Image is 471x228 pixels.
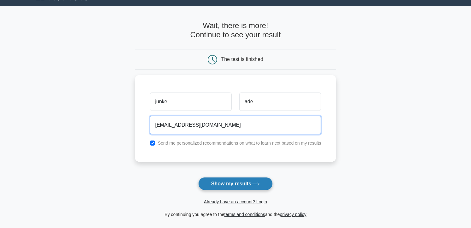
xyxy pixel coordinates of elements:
a: Already have an account? Login [204,199,267,204]
a: terms and conditions [224,212,265,217]
a: privacy policy [280,212,307,217]
input: First name [150,93,232,111]
input: Last name [239,93,321,111]
input: Email [150,116,321,134]
h4: Wait, there is more! Continue to see your result [135,21,337,39]
button: Show my results [198,177,273,190]
div: The test is finished [221,57,263,62]
label: Send me personalized recommendations on what to learn next based on my results [158,141,321,146]
div: By continuing you agree to the and the [131,211,340,218]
